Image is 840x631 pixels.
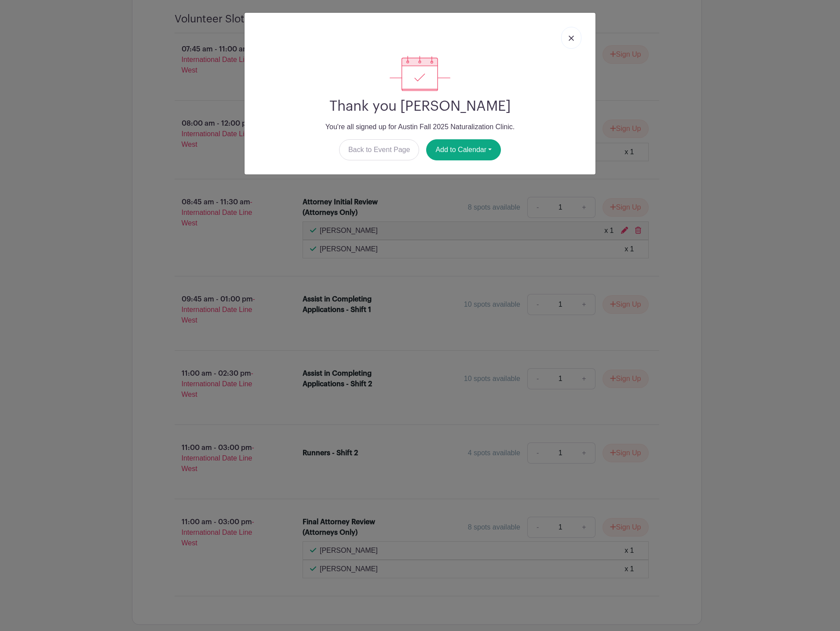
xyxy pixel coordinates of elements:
[426,139,501,160] button: Add to Calendar
[252,122,588,132] p: You're all signed up for Austin Fall 2025 Naturalization Clinic.
[390,56,450,91] img: signup_complete-c468d5dda3e2740ee63a24cb0ba0d3ce5d8a4ecd24259e683200fb1569d990c8.svg
[252,98,588,115] h2: Thank you [PERSON_NAME]
[569,36,574,41] img: close_button-5f87c8562297e5c2d7936805f587ecaba9071eb48480494691a3f1689db116b3.svg
[339,139,420,160] a: Back to Event Page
